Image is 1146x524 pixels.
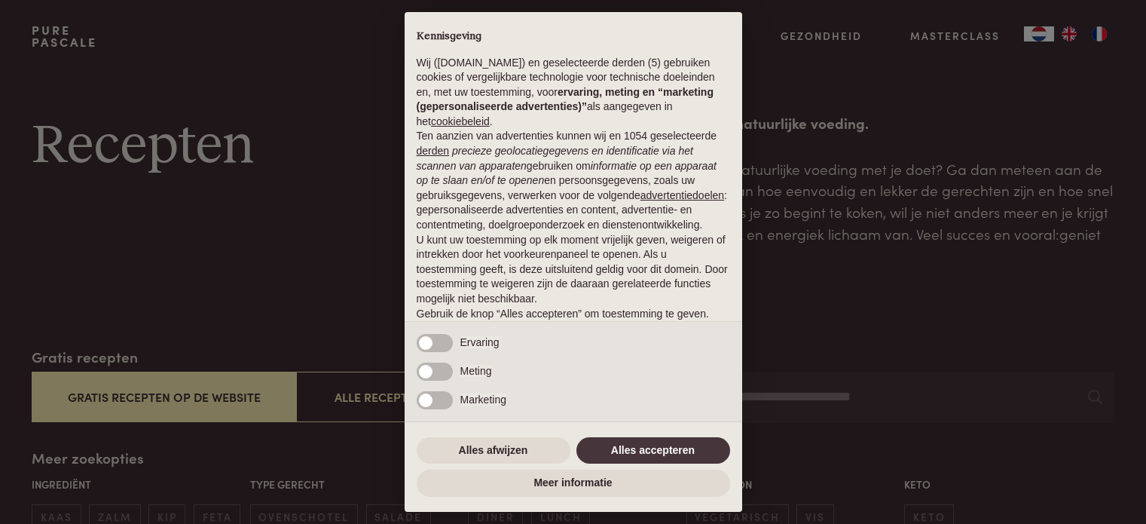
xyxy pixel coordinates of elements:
[460,365,492,377] span: Meting
[417,144,450,159] button: derden
[417,56,730,130] p: Wij ([DOMAIN_NAME]) en geselecteerde derden (5) gebruiken cookies of vergelijkbare technologie vo...
[417,129,730,232] p: Ten aanzien van advertenties kunnen wij en 1054 geselecteerde gebruiken om en persoonsgegevens, z...
[640,188,724,204] button: advertentiedoelen
[417,30,730,44] h2: Kennisgeving
[417,160,717,187] em: informatie op een apparaat op te slaan en/of te openen
[417,307,730,351] p: Gebruik de knop “Alles accepteren” om toestemming te geven. Gebruik de knop “Alles afwijzen” om d...
[431,115,490,127] a: cookiebeleid
[417,233,730,307] p: U kunt uw toestemming op elk moment vrijelijk geven, weigeren of intrekken door het voorkeurenpan...
[460,394,506,406] span: Marketing
[417,145,693,172] em: precieze geolocatiegegevens en identificatie via het scannen van apparaten
[417,86,714,113] strong: ervaring, meting en “marketing (gepersonaliseerde advertenties)”
[460,336,500,348] span: Ervaring
[417,470,730,497] button: Meer informatie
[417,437,570,464] button: Alles afwijzen
[576,437,730,464] button: Alles accepteren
